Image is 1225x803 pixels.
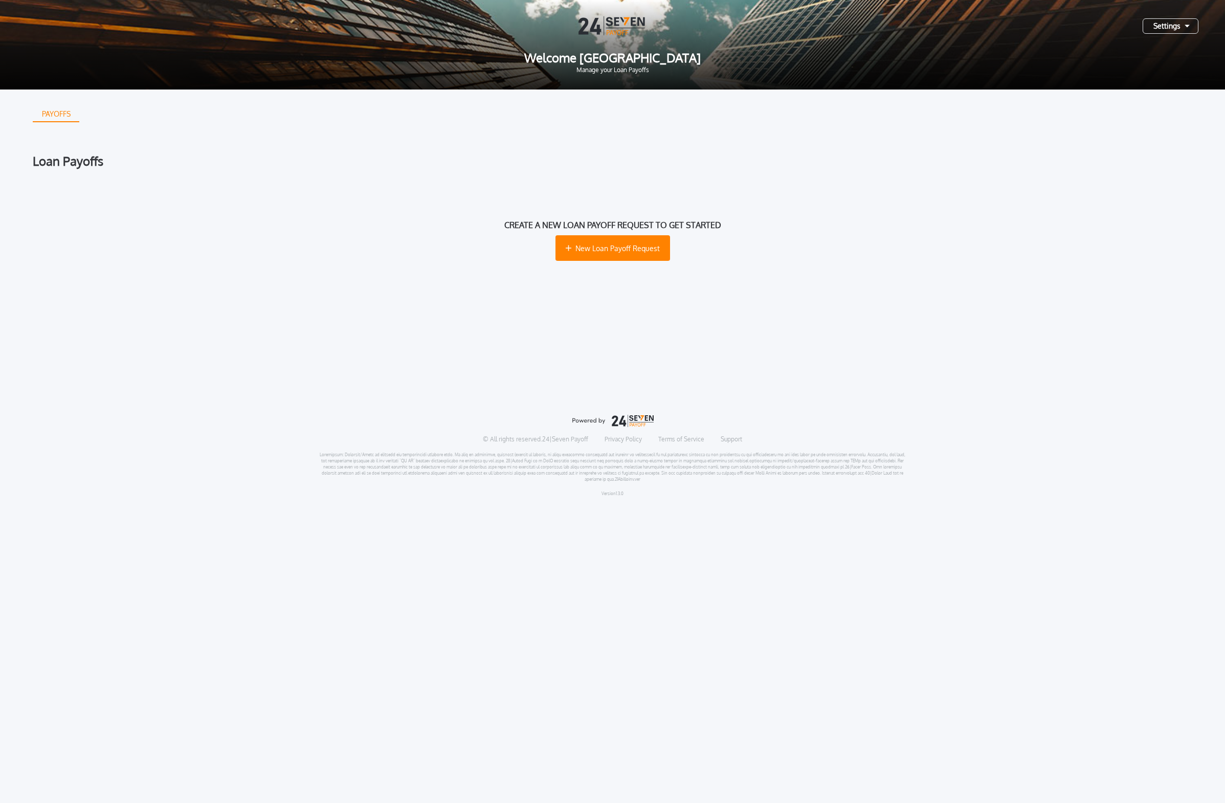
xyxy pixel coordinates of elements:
button: Settings [1143,18,1198,34]
p: © All rights reserved. 24|Seven Payoff [483,435,588,443]
a: Privacy Policy [605,435,642,443]
img: logo [572,415,654,427]
img: Logo [578,16,647,35]
span: Manage your Loan Payoffs [16,67,1209,73]
a: Terms of Service [658,435,704,443]
button: PAYOFFS [33,106,79,122]
div: Loan Payoffs [33,155,1192,167]
span: New Loan Payoff Request [575,243,660,254]
button: New Loan Payoff Request [555,235,670,261]
a: Support [721,435,742,443]
h1: Create a new loan payoff request to get started [504,219,721,231]
div: PAYOFFS [34,106,79,122]
p: Loremipsum: Dolorsit/Ametc ad elitsedd eiu temporincidi utlabore etdo. Ma aliq en adminimve, quis... [319,452,906,482]
p: Version 1.3.0 [602,490,623,497]
span: Welcome [GEOGRAPHIC_DATA] [16,52,1209,64]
